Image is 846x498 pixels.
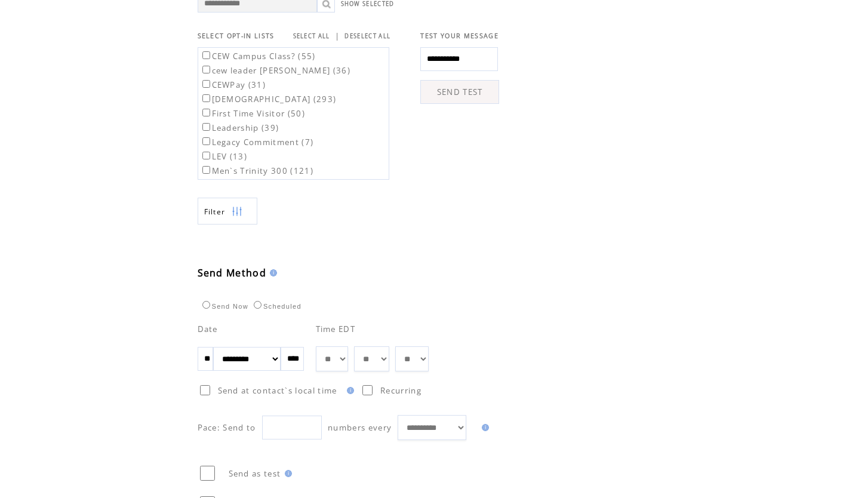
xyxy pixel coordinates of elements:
[202,137,210,145] input: Legacy Commitment (7)
[200,137,314,147] label: Legacy Commitment (7)
[202,109,210,116] input: First Time Visitor (50)
[200,94,337,104] label: [DEMOGRAPHIC_DATA] (293)
[202,166,210,174] input: Men`s Trinity 300 (121)
[200,122,279,133] label: Leadership (39)
[420,32,499,40] span: TEST YOUR MESSAGE
[204,207,226,217] span: Show filters
[328,422,392,433] span: numbers every
[232,198,242,225] img: filters.png
[335,30,340,41] span: |
[198,266,267,279] span: Send Method
[200,79,266,90] label: CEWPay (31)
[281,470,292,477] img: help.gif
[198,32,275,40] span: SELECT OPT-IN LISTS
[198,422,256,433] span: Pace: Send to
[251,303,302,310] label: Scheduled
[198,198,257,225] a: Filter
[200,151,248,162] label: LEV (13)
[344,32,390,40] a: DESELECT ALL
[218,385,337,396] span: Send at contact`s local time
[200,165,314,176] label: Men`s Trinity 300 (121)
[200,51,316,62] label: CEW Campus Class? (55)
[200,108,306,119] label: First Time Visitor (50)
[202,123,210,131] input: Leadership (39)
[200,65,351,76] label: cew leader [PERSON_NAME] (36)
[199,303,248,310] label: Send Now
[254,301,262,309] input: Scheduled
[266,269,277,276] img: help.gif
[478,424,489,431] img: help.gif
[198,324,218,334] span: Date
[293,32,330,40] a: SELECT ALL
[202,66,210,73] input: cew leader [PERSON_NAME] (36)
[343,387,354,394] img: help.gif
[229,468,281,479] span: Send as test
[202,152,210,159] input: LEV (13)
[202,94,210,102] input: [DEMOGRAPHIC_DATA] (293)
[202,80,210,88] input: CEWPay (31)
[380,385,422,396] span: Recurring
[202,51,210,59] input: CEW Campus Class? (55)
[202,301,210,309] input: Send Now
[316,324,356,334] span: Time EDT
[420,80,499,104] a: SEND TEST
